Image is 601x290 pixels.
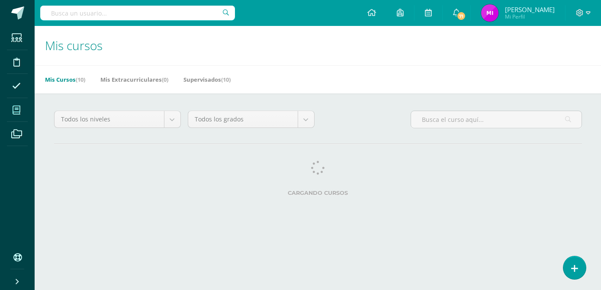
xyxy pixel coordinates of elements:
[100,73,168,86] a: Mis Extracurriculares(0)
[162,76,168,83] span: (0)
[188,111,314,127] a: Todos los grados
[505,5,555,14] span: [PERSON_NAME]
[456,11,466,21] span: 71
[481,4,498,22] img: e580cc0eb62752fa762e7f6d173b6223.png
[76,76,85,83] span: (10)
[54,190,582,196] label: Cargando cursos
[505,13,555,20] span: Mi Perfil
[221,76,231,83] span: (10)
[195,111,291,127] span: Todos los grados
[40,6,235,20] input: Busca un usuario...
[45,73,85,86] a: Mis Cursos(10)
[55,111,180,127] a: Todos los niveles
[411,111,582,128] input: Busca el curso aquí...
[61,111,157,127] span: Todos los niveles
[45,37,103,54] span: Mis cursos
[183,73,231,86] a: Supervisados(10)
